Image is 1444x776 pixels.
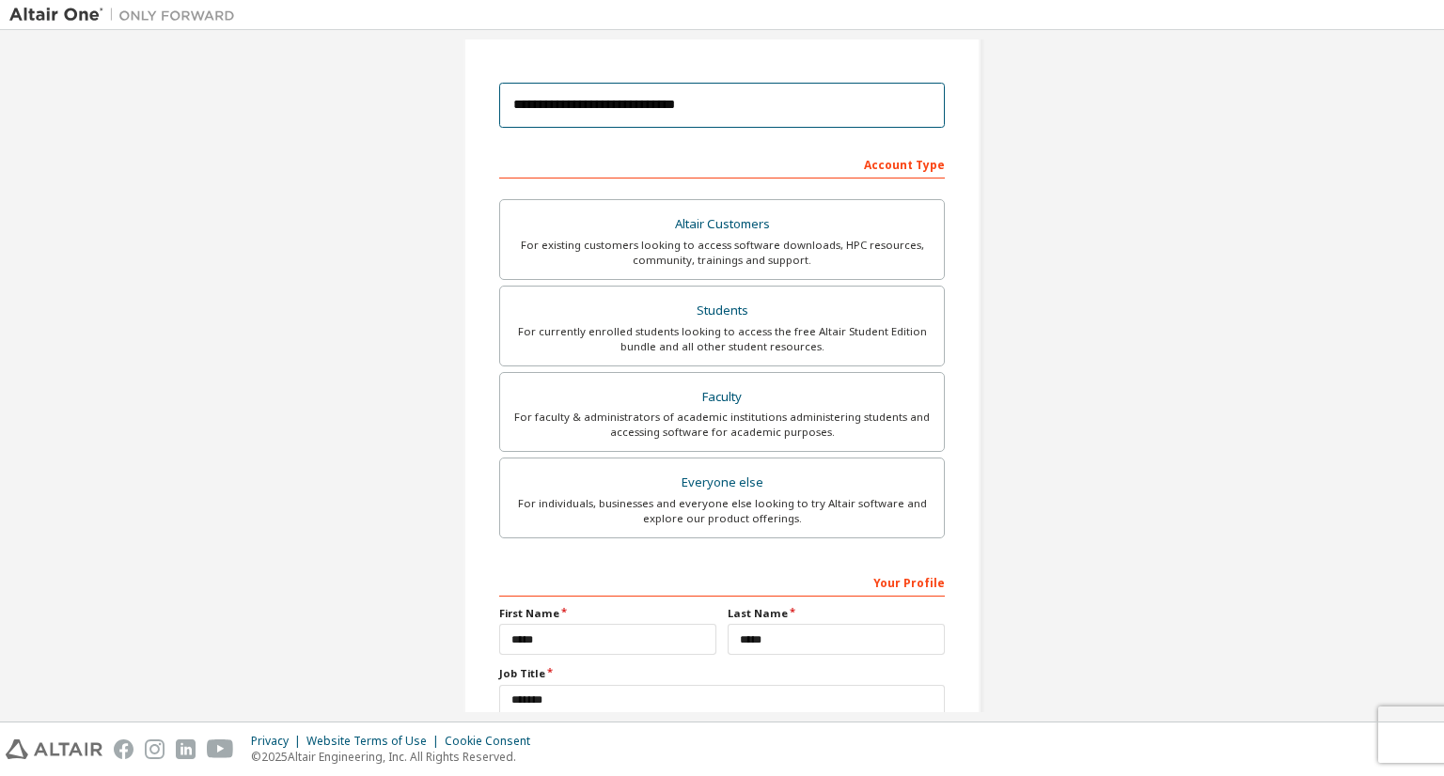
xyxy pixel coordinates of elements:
div: Altair Customers [511,211,933,238]
div: For faculty & administrators of academic institutions administering students and accessing softwa... [511,410,933,440]
img: altair_logo.svg [6,739,102,759]
label: First Name [499,606,716,621]
div: Cookie Consent [445,734,541,749]
img: Altair One [9,6,244,24]
div: For currently enrolled students looking to access the free Altair Student Edition bundle and all ... [511,324,933,354]
div: For individuals, businesses and everyone else looking to try Altair software and explore our prod... [511,496,933,526]
div: Your Profile [499,566,945,597]
img: youtube.svg [207,739,234,759]
label: Job Title [499,666,945,681]
img: linkedin.svg [176,739,196,759]
div: Website Terms of Use [306,734,445,749]
div: Faculty [511,384,933,411]
img: instagram.svg [145,739,165,759]
div: Privacy [251,734,306,749]
p: © 2025 Altair Engineering, Inc. All Rights Reserved. [251,749,541,765]
img: facebook.svg [114,739,133,759]
label: Last Name [728,606,945,621]
div: Students [511,298,933,324]
div: Account Type [499,148,945,178]
div: Everyone else [511,470,933,496]
div: For existing customers looking to access software downloads, HPC resources, community, trainings ... [511,238,933,268]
